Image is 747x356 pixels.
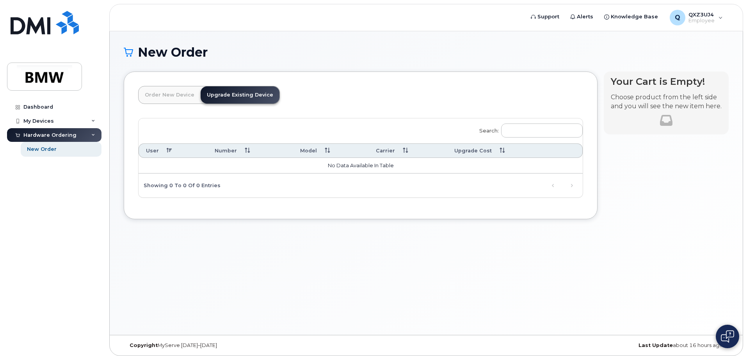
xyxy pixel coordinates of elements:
a: Order New Device [139,86,201,104]
p: Choose product from the left side and you will see the new item here. [611,93,722,111]
div: about 16 hours ago [527,342,729,349]
th: Carrier: activate to sort column ascending [369,143,447,158]
a: Next [566,180,578,191]
th: Model: activate to sort column ascending [293,143,369,158]
td: No data available in table [139,158,583,174]
th: Number: activate to sort column ascending [208,143,293,158]
input: Search: [501,123,583,138]
a: Upgrade Existing Device [201,86,279,104]
th: User: activate to sort column descending [139,143,208,158]
img: Open chat [721,330,734,343]
h1: New Order [124,45,729,59]
strong: Copyright [130,342,158,348]
div: MyServe [DATE]–[DATE] [124,342,325,349]
h4: Your Cart is Empty! [611,76,722,87]
label: Search: [474,118,583,140]
strong: Last Update [639,342,673,348]
div: Showing 0 to 0 of 0 entries [139,179,221,192]
th: Upgrade Cost: activate to sort column ascending [447,143,557,158]
a: Previous [547,180,559,191]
